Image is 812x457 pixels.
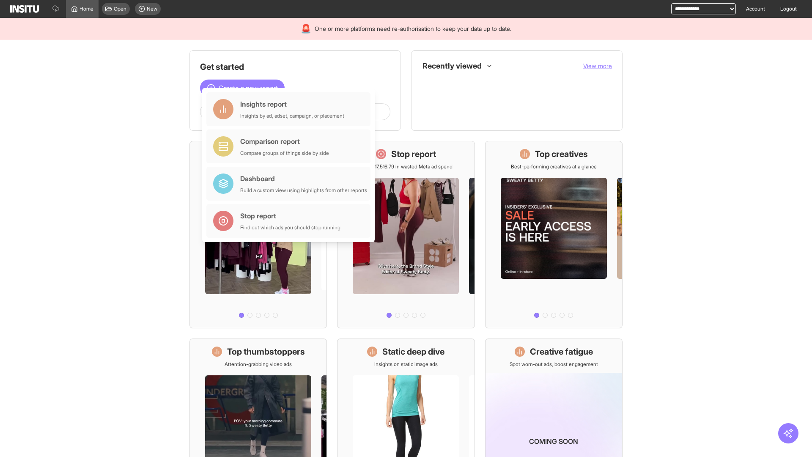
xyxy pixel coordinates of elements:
h1: Static deep dive [382,346,444,358]
span: New [147,6,157,12]
span: Home [80,6,93,12]
h1: Stop report [391,148,436,160]
div: Compare groups of things side by side [240,150,329,157]
span: View more [583,62,612,69]
button: Create a new report [200,80,285,96]
button: View more [583,62,612,70]
p: Attention-grabbing video ads [225,361,292,368]
p: Insights on static image ads [374,361,438,368]
div: Insights report [240,99,344,109]
p: Best-performing creatives at a glance [511,163,597,170]
div: Comparison report [240,136,329,146]
h1: Get started [200,61,390,73]
span: Create a new report [219,83,278,93]
div: Dashboard [240,173,367,184]
h1: Top creatives [535,148,588,160]
h1: Top thumbstoppers [227,346,305,358]
div: Find out which ads you should stop running [240,224,340,231]
a: Top creativesBest-performing creatives at a glance [485,141,623,328]
img: Logo [10,5,39,13]
a: Stop reportSave £17,516.79 in wasted Meta ad spend [337,141,475,328]
div: Insights by ad, adset, campaign, or placement [240,113,344,119]
span: One or more platforms need re-authorisation to keep your data up to date. [315,25,511,33]
div: Build a custom view using highlights from other reports [240,187,367,194]
a: What's live nowSee all active ads instantly [189,141,327,328]
div: Stop report [240,211,340,221]
div: 🚨 [301,23,311,35]
p: Save £17,516.79 in wasted Meta ad spend [359,163,453,170]
span: Open [114,6,126,12]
